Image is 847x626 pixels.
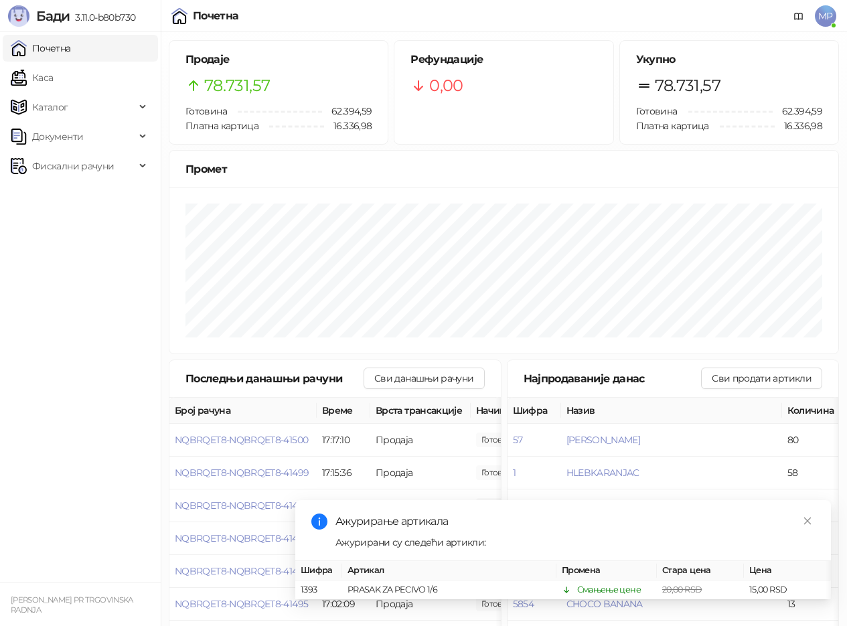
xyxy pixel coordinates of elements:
a: Close [800,514,815,528]
button: Сви продати артикли [701,368,822,389]
button: NQBRQET8-NQBRQET8-41497 [175,532,308,544]
span: 16.336,98 [324,119,372,133]
td: 15,00 RSD [744,580,831,600]
div: Смањење цене [577,583,641,597]
td: 20 [782,489,842,522]
td: 80 [782,424,842,457]
td: PRASAK ZA PECIVO 1/6 [342,580,556,600]
a: Почетна [11,35,71,62]
span: close [803,516,812,526]
span: Готовина [185,105,227,117]
span: 78.731,57 [204,73,270,98]
span: 0,00 [429,73,463,98]
button: NQBRQET8-NQBRQET8-41499 [175,467,309,479]
th: Шифра [295,561,342,580]
span: 62,00 [476,498,522,513]
th: Промена [556,561,657,580]
span: Фискални рачуни [32,153,114,179]
span: 20,00 RSD [662,584,702,595]
span: MP [815,5,836,27]
td: 58 [782,457,842,489]
button: NQBRQET8-NQBRQET8-41496 [175,565,309,577]
span: 78.731,57 [655,73,720,98]
a: Документација [788,5,810,27]
span: 16.336,98 [775,119,822,133]
span: 62.394,59 [773,104,822,119]
button: 1 [513,467,516,479]
span: Платна картица [636,120,709,132]
span: Бади [36,8,70,24]
h5: Рефундације [410,52,597,68]
th: Назив [561,398,782,424]
th: Врста трансакције [370,398,471,424]
span: 182,70 [476,433,522,447]
a: Каса [11,64,53,91]
td: 1393 [295,580,342,600]
img: Logo [8,5,29,27]
span: Платна картица [185,120,258,132]
th: Начини плаћања [471,398,605,424]
button: NQBRQET8-NQBRQET8-41495 [175,598,308,610]
button: NQBRQET8-NQBRQET8-41500 [175,434,308,446]
td: 17:14:54 [317,489,370,522]
td: Продаја [370,457,471,489]
th: Количина [782,398,842,424]
div: Последњи данашњи рачуни [185,370,364,387]
th: Број рачуна [169,398,317,424]
div: Промет [185,161,822,177]
button: ZAJECARSKO [566,499,627,512]
span: 3.11.0-b80b730 [70,11,135,23]
th: Шифра [508,398,561,424]
button: 57 [513,434,523,446]
button: 8359 [513,499,534,512]
td: Продаја [370,489,471,522]
button: NQBRQET8-NQBRQET8-41498 [175,499,309,512]
button: [PERSON_NAME] [566,434,641,446]
button: Сви данашњи рачуни [364,368,484,389]
th: Артикал [342,561,556,580]
h5: Продаје [185,52,372,68]
span: Готовина [636,105,678,117]
th: Време [317,398,370,424]
div: Ажурирани су следећи артикли: [335,535,815,550]
td: 17:15:36 [317,457,370,489]
span: Каталог [32,94,68,121]
small: [PERSON_NAME] PR TRGOVINSKA RADNJA [11,595,133,615]
th: Цена [744,561,831,580]
div: Ажурирање артикала [335,514,815,530]
h5: Укупно [636,52,822,68]
th: Стара цена [657,561,744,580]
span: 62.394,59 [322,104,372,119]
span: info-circle [311,514,327,530]
div: Најпродаваније данас [524,370,702,387]
div: Почетна [193,11,239,21]
td: Продаја [370,424,471,457]
button: HLEBKARANJAC [566,467,639,479]
span: 400,00 [476,465,522,480]
td: 17:17:10 [317,424,370,457]
span: Документи [32,123,83,150]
